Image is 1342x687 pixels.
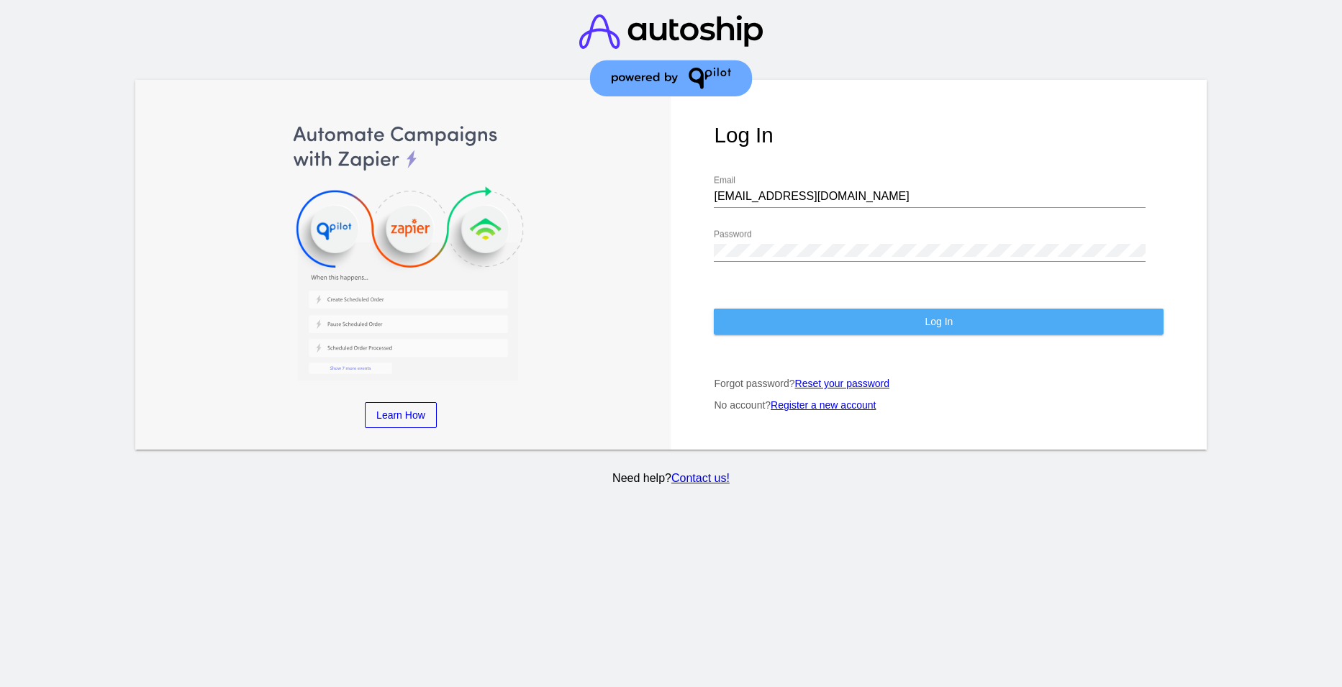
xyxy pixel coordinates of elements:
[795,378,890,389] a: Reset your password
[671,472,730,484] a: Contact us!
[623,123,1069,381] img: Apply Coupons Automatically to Scheduled Orders with QPilot
[178,123,624,381] img: Automate Campaigns with Zapier, QPilot and Klaviyo
[714,378,1164,389] p: Forgot password?
[714,309,1164,335] button: Log In
[365,402,437,428] a: Learn How
[771,399,876,411] a: Register a new account
[132,472,1210,485] p: Need help?
[925,316,953,327] span: Log In
[714,123,1164,147] h1: Log In
[714,190,1146,203] input: Email
[376,409,425,421] span: Learn How
[714,399,1164,411] p: No account?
